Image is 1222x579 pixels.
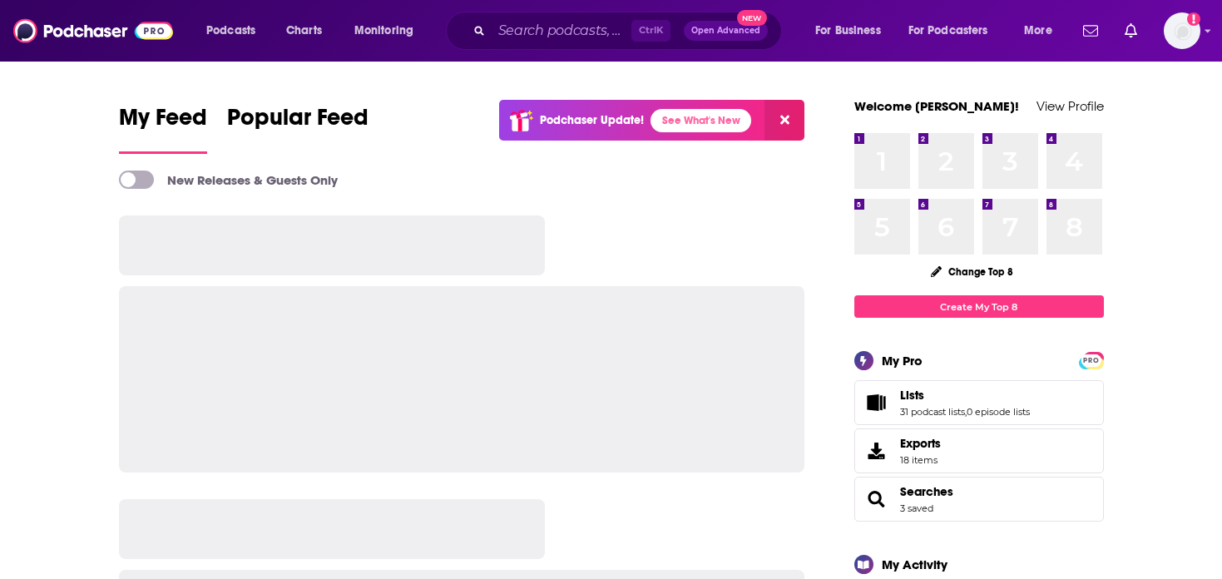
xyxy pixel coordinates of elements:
[900,388,1030,403] a: Lists
[1187,12,1200,26] svg: Add a profile image
[900,406,965,418] a: 31 podcast lists
[882,353,923,369] div: My Pro
[1012,17,1073,44] button: open menu
[651,109,751,132] a: See What's New
[1164,12,1200,49] img: User Profile
[195,17,277,44] button: open menu
[227,103,369,141] span: Popular Feed
[967,406,1030,418] a: 0 episode lists
[540,113,644,127] p: Podchaser Update!
[1118,17,1144,45] a: Show notifications dropdown
[492,17,631,44] input: Search podcasts, credits, & more...
[900,484,953,499] a: Searches
[854,477,1104,522] span: Searches
[354,19,413,42] span: Monitoring
[898,17,1012,44] button: open menu
[900,436,941,451] span: Exports
[882,557,947,572] div: My Activity
[737,10,767,26] span: New
[815,19,881,42] span: For Business
[631,20,670,42] span: Ctrl K
[1164,12,1200,49] button: Show profile menu
[854,428,1104,473] a: Exports
[119,103,207,154] a: My Feed
[860,391,893,414] a: Lists
[900,502,933,514] a: 3 saved
[119,171,338,189] a: New Releases & Guests Only
[1024,19,1052,42] span: More
[206,19,255,42] span: Podcasts
[854,98,1019,114] a: Welcome [PERSON_NAME]!
[286,19,322,42] span: Charts
[965,406,967,418] span: ,
[854,380,1104,425] span: Lists
[860,439,893,463] span: Exports
[854,295,1104,318] a: Create My Top 8
[1076,17,1105,45] a: Show notifications dropdown
[1036,98,1104,114] a: View Profile
[275,17,332,44] a: Charts
[462,12,798,50] div: Search podcasts, credits, & more...
[343,17,435,44] button: open menu
[1081,354,1101,366] a: PRO
[908,19,988,42] span: For Podcasters
[13,15,173,47] img: Podchaser - Follow, Share and Rate Podcasts
[1081,354,1101,367] span: PRO
[684,21,768,41] button: Open AdvancedNew
[900,454,941,466] span: 18 items
[691,27,760,35] span: Open Advanced
[227,103,369,154] a: Popular Feed
[804,17,902,44] button: open menu
[119,103,207,141] span: My Feed
[921,261,1024,282] button: Change Top 8
[1164,12,1200,49] span: Logged in as TaraKennedy
[900,388,924,403] span: Lists
[860,487,893,511] a: Searches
